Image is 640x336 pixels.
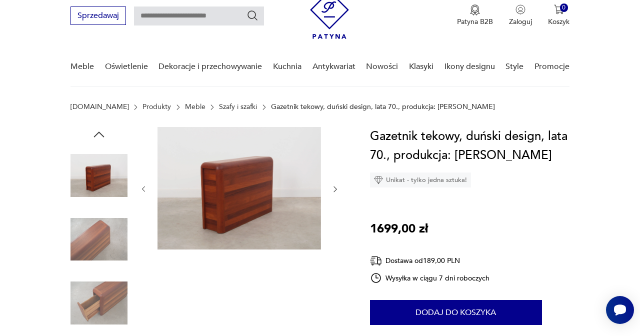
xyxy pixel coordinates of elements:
p: Zaloguj [509,17,532,26]
p: Koszyk [548,17,569,26]
a: Klasyki [409,47,433,86]
a: Dekoracje i przechowywanie [158,47,262,86]
a: Meble [185,103,205,111]
p: Patyna B2B [457,17,493,26]
a: Szafy i szafki [219,103,257,111]
div: Unikat - tylko jedna sztuka! [370,172,471,187]
a: Style [505,47,523,86]
img: Ikona dostawy [370,254,382,267]
img: Zdjęcie produktu Gazetnik tekowy, duński design, lata 70., produkcja: Dania [70,274,127,331]
img: Ikona koszyka [554,4,564,14]
div: Wysyłka w ciągu 7 dni roboczych [370,272,490,284]
button: Sprzedawaj [70,6,126,25]
a: Produkty [142,103,171,111]
img: Zdjęcie produktu Gazetnik tekowy, duński design, lata 70., produkcja: Dania [157,127,321,249]
a: Ikona medaluPatyna B2B [457,4,493,26]
p: Gazetnik tekowy, duński design, lata 70., produkcja: [PERSON_NAME] [271,103,495,111]
a: Antykwariat [312,47,355,86]
button: Zaloguj [509,4,532,26]
button: Patyna B2B [457,4,493,26]
a: Kuchnia [273,47,301,86]
a: [DOMAIN_NAME] [70,103,129,111]
p: 1699,00 zł [370,219,428,238]
button: Dodaj do koszyka [370,300,542,325]
iframe: Smartsupp widget button [606,296,634,324]
a: Nowości [366,47,398,86]
img: Ikona diamentu [374,175,383,184]
img: Zdjęcie produktu Gazetnik tekowy, duński design, lata 70., produkcja: Dania [70,211,127,268]
img: Zdjęcie produktu Gazetnik tekowy, duński design, lata 70., produkcja: Dania [70,147,127,204]
div: Dostawa od 189,00 PLN [370,254,490,267]
a: Ikony designu [444,47,495,86]
a: Meble [70,47,94,86]
img: Ikonka użytkownika [515,4,525,14]
a: Sprzedawaj [70,13,126,20]
a: Oświetlenie [105,47,148,86]
img: Ikona medalu [470,4,480,15]
div: 0 [560,3,568,12]
h1: Gazetnik tekowy, duński design, lata 70., produkcja: [PERSON_NAME] [370,127,569,165]
a: Promocje [534,47,569,86]
button: Szukaj [246,9,258,21]
button: 0Koszyk [548,4,569,26]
